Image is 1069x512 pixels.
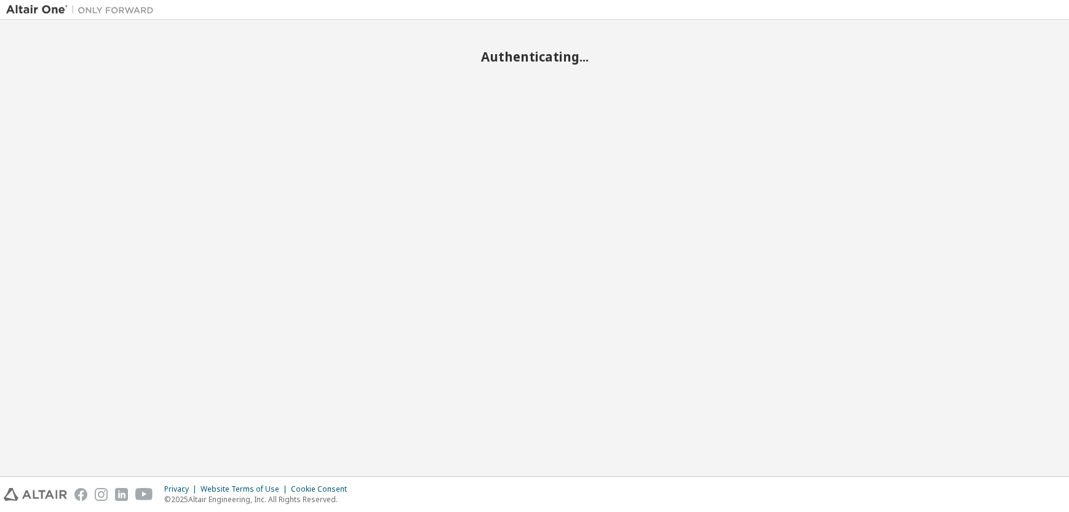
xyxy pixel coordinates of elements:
[6,4,160,16] img: Altair One
[6,49,1063,65] h2: Authenticating...
[4,488,67,501] img: altair_logo.svg
[164,484,201,494] div: Privacy
[74,488,87,501] img: facebook.svg
[135,488,153,501] img: youtube.svg
[95,488,108,501] img: instagram.svg
[164,494,354,505] p: © 2025 Altair Engineering, Inc. All Rights Reserved.
[291,484,354,494] div: Cookie Consent
[201,484,291,494] div: Website Terms of Use
[115,488,128,501] img: linkedin.svg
